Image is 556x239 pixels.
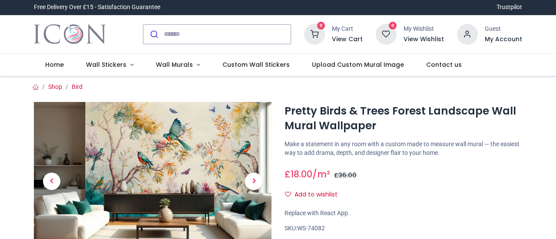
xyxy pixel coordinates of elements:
[34,22,106,46] a: Logo of Icon Wall Stickers
[334,171,357,180] span: £
[236,126,271,237] a: Next
[389,22,397,30] sup: 0
[312,168,330,180] span: /m²
[34,3,160,12] div: Free Delivery Over £15 - Satisfaction Guarantee
[426,60,462,69] span: Contact us
[496,3,522,12] a: Trustpilot
[75,54,145,76] a: Wall Stickers
[291,168,312,180] span: 18.00
[404,25,444,33] div: My Wishlist
[332,35,363,44] a: View Cart
[376,30,397,37] a: 0
[156,60,193,69] span: Wall Murals
[285,191,291,197] i: Add to wishlist
[86,60,126,69] span: Wall Stickers
[285,140,522,157] p: Make a statement in any room with a custom made to measure wall mural — the easiest way to add dr...
[338,171,357,180] span: 36.00
[485,25,522,33] div: Guest
[312,60,404,69] span: Upload Custom Mural Image
[285,209,522,218] div: Replace with React App.
[222,60,290,69] span: Custom Wall Stickers
[285,104,522,134] h1: Pretty Birds & Trees Forest Landscape Wall Mural Wallpaper
[145,54,211,76] a: Wall Murals
[485,35,522,44] a: My Account
[285,224,522,233] div: SKU:
[34,22,106,46] img: Icon Wall Stickers
[45,60,64,69] span: Home
[34,126,69,237] a: Previous
[143,25,164,44] button: Submit
[43,173,60,190] span: Previous
[48,83,62,90] a: Shop
[245,173,262,190] span: Next
[297,225,325,232] span: WS-74082
[285,187,345,202] button: Add to wishlistAdd to wishlist
[404,35,444,44] a: View Wishlist
[317,22,325,30] sup: 0
[72,83,83,90] a: Bird
[304,30,325,37] a: 0
[332,25,363,33] div: My Cart
[285,168,312,180] span: £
